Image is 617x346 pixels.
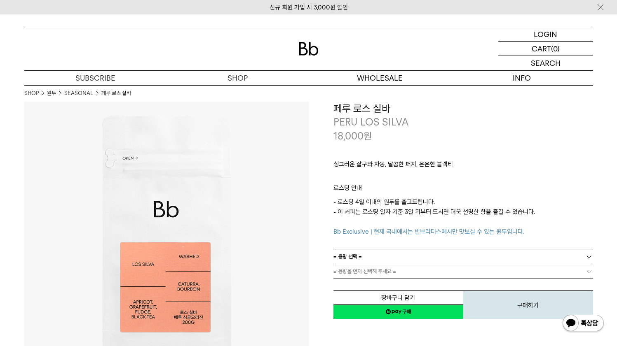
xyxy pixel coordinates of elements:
[309,71,451,85] p: WHOLESALE
[333,228,524,235] span: Bb Exclusive | 현재 국내에서는 빈브라더스에서만 맛보실 수 있는 원두입니다.
[333,173,593,183] p: ㅤ
[562,314,605,334] img: 카카오톡 채널 1:1 채팅 버튼
[364,130,372,142] span: 원
[24,89,39,98] a: SHOP
[333,159,593,173] p: 싱그러운 살구와 자몽, 달콤한 퍼지, 은은한 블랙티
[534,27,557,41] p: LOGIN
[333,183,593,197] p: 로스팅 안내
[463,290,593,319] button: 구매하기
[333,249,362,264] span: = 용량 선택 =
[167,71,309,85] a: SHOP
[270,4,348,11] a: 신규 회원 가입 시 3,000원 할인
[498,42,593,56] a: CART (0)
[333,290,463,305] button: 장바구니 담기
[333,304,463,319] a: 새창
[333,102,593,116] h3: 페루 로스 실바
[101,89,131,98] li: 페루 로스 실바
[451,71,593,85] p: INFO
[299,42,319,56] img: 로고
[531,56,561,70] p: SEARCH
[333,197,593,237] p: - 로스팅 4일 이내의 원두를 출고드립니다. - 이 커피는 로스팅 일자 기준 3일 뒤부터 드시면 더욱 선명한 향을 즐길 수 있습니다.
[532,42,551,56] p: CART
[333,264,396,279] span: = 용량을 먼저 선택해 주세요 =
[333,129,372,143] p: 18,000
[64,89,93,98] a: SEASONAL
[498,27,593,42] a: LOGIN
[333,115,593,129] p: PERU LOS SILVA
[551,42,560,56] p: (0)
[47,89,56,98] a: 원두
[24,71,167,85] a: SUBSCRIBE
